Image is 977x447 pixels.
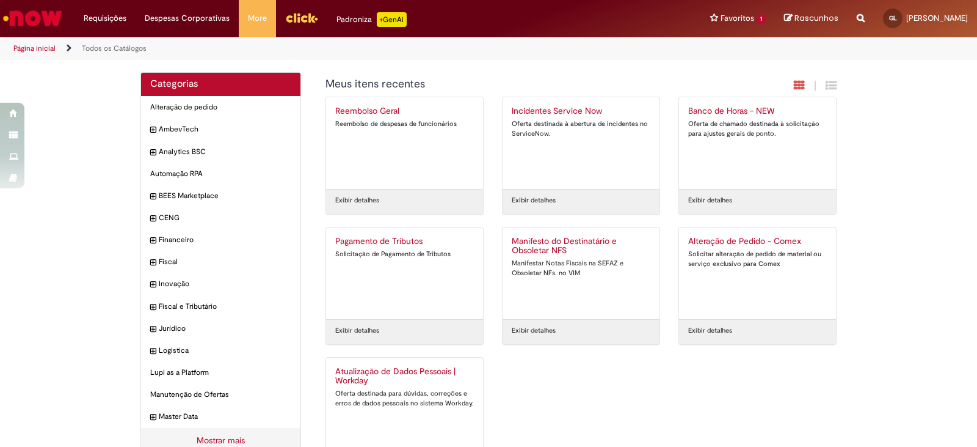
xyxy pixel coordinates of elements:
span: Master Data [159,412,291,422]
span: Financeiro [159,235,291,245]
a: Exibir detalhes [688,196,732,205]
i: Exibição de grade [826,79,837,91]
i: expandir categoria Analytics BSC [150,147,156,159]
div: Manutenção de Ofertas [141,383,300,406]
span: Fiscal [159,257,291,267]
div: Oferta de chamado destinada à solicitação para ajustes gerais de ponto. [688,119,827,138]
i: expandir categoria Logistica [150,345,156,358]
span: 1 [757,14,766,24]
a: Todos os Catálogos [82,43,147,53]
span: BEES Marketplace [159,191,291,201]
a: Exibir detalhes [688,326,732,336]
p: +GenAi [377,12,407,27]
div: expandir categoria Inovação Inovação [141,273,300,295]
i: expandir categoria Financeiro [150,235,156,247]
h1: {"description":"","title":"Meus itens recentes"} Categoria [325,78,705,91]
span: More [248,12,267,24]
i: expandir categoria Fiscal [150,257,156,269]
span: [PERSON_NAME] [906,13,968,23]
span: Manutenção de Ofertas [150,390,291,400]
span: Alteração de pedido [150,102,291,113]
ul: Trilhas de página [9,37,642,60]
span: Logistica [159,345,291,356]
div: Automação RPA [141,163,300,185]
span: Fiscal e Tributário [159,301,291,312]
i: expandir categoria CENG [150,213,156,225]
span: Analytics BSC [159,147,291,157]
div: Oferta destinada para dúvidas, correções e erros de dados pessoais no sistema Workday. [335,389,474,408]
a: Rascunhos [784,13,838,24]
div: Manifestar Notas Fiscais na SEFAZ e Obsoletar NFs. no VIM [512,259,650,278]
span: Lupi as a Platform [150,368,291,378]
div: Solicitação de Pagamento de Tributos [335,249,474,259]
h2: Banco de Horas - NEW [688,106,827,116]
span: AmbevTech [159,124,291,135]
ul: Categorias [141,96,300,428]
img: ServiceNow [1,6,64,31]
div: Oferta destinada à abertura de incidentes no ServiceNow. [512,119,650,138]
a: Incidentes Service Now Oferta destinada à abertura de incidentes no ServiceNow. [503,97,659,189]
span: Inovação [159,279,291,289]
a: Manifesto do Destinatário e Obsoletar NFS Manifestar Notas Fiscais na SEFAZ e Obsoletar NFs. no VIM [503,227,659,319]
h2: Reembolso Geral [335,106,474,116]
a: Reembolso Geral Reembolso de despesas de funcionários [326,97,483,189]
a: Exibir detalhes [335,326,379,336]
i: expandir categoria Jurídico [150,323,156,336]
span: Favoritos [721,12,754,24]
span: Despesas Corporativas [145,12,230,24]
a: Exibir detalhes [512,326,556,336]
span: GL [889,14,897,22]
div: Padroniza [336,12,407,27]
img: click_logo_yellow_360x200.png [285,9,318,27]
span: Requisições [84,12,126,24]
div: expandir categoria Jurídico Jurídico [141,317,300,340]
div: expandir categoria BEES Marketplace BEES Marketplace [141,185,300,207]
i: expandir categoria Master Data [150,412,156,424]
span: | [814,79,816,93]
div: expandir categoria Logistica Logistica [141,339,300,362]
div: Alteração de pedido [141,96,300,119]
h2: Alteração de Pedido - Comex [688,237,827,246]
div: Reembolso de despesas de funcionários [335,119,474,129]
span: Jurídico [159,323,291,334]
div: expandir categoria CENG CENG [141,207,300,229]
div: expandir categoria Fiscal Fiscal [141,251,300,273]
a: Alteração de Pedido - Comex Solicitar alteração de pedido de material ou serviço exclusivo para C... [679,227,836,319]
span: Automação RPA [150,169,291,179]
div: expandir categoria Financeiro Financeiro [141,229,300,251]
span: CENG [159,213,291,223]
i: Exibição em cartão [794,79,805,91]
h2: Categorias [150,79,291,90]
i: expandir categoria Inovação [150,279,156,291]
i: expandir categoria Fiscal e Tributário [150,301,156,314]
div: Solicitar alteração de pedido de material ou serviço exclusivo para Comex [688,249,827,268]
a: Banco de Horas - NEW Oferta de chamado destinada à solicitação para ajustes gerais de ponto. [679,97,836,189]
a: Exibir detalhes [512,196,556,205]
div: expandir categoria Master Data Master Data [141,405,300,428]
a: Exibir detalhes [335,196,379,205]
h2: Incidentes Service Now [512,106,650,116]
span: Rascunhos [794,12,838,24]
div: expandir categoria Fiscal e Tributário Fiscal e Tributário [141,295,300,318]
a: Página inicial [13,43,56,53]
div: Lupi as a Platform [141,361,300,384]
div: expandir categoria Analytics BSC Analytics BSC [141,141,300,163]
i: expandir categoria AmbevTech [150,124,156,136]
a: Mostrar mais [197,435,245,446]
i: expandir categoria BEES Marketplace [150,191,156,203]
h2: Manifesto do Destinatário e Obsoletar NFS [512,237,650,256]
div: expandir categoria AmbevTech AmbevTech [141,118,300,141]
h2: Pagamento de Tributos [335,237,474,246]
h2: Atualização de Dados Pessoais | Workday [335,367,474,386]
a: Pagamento de Tributos Solicitação de Pagamento de Tributos [326,227,483,319]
